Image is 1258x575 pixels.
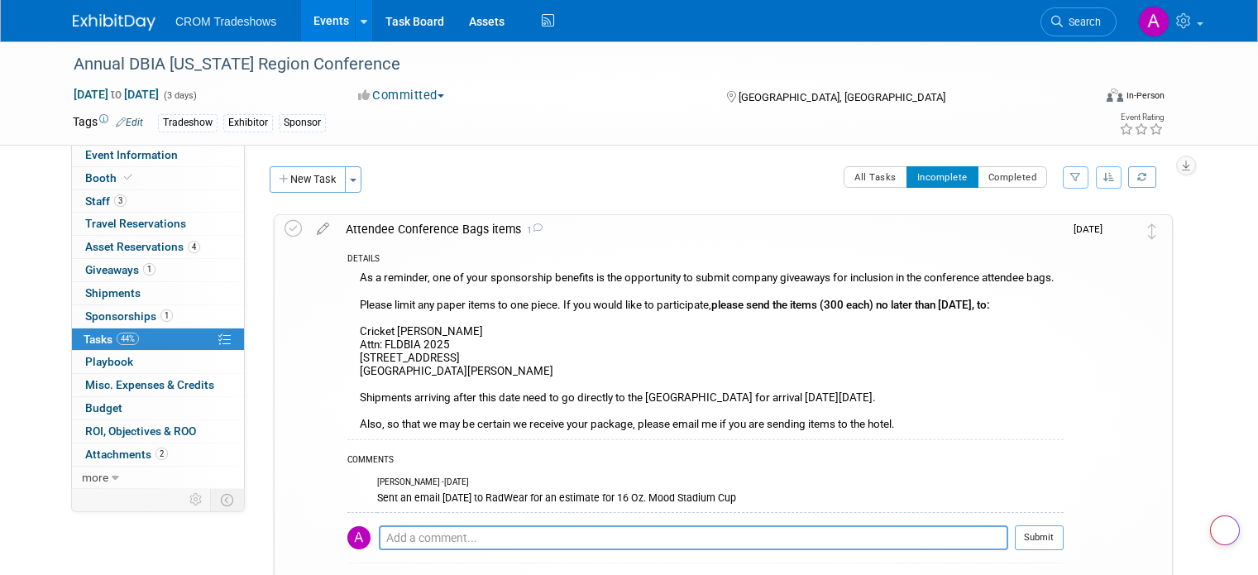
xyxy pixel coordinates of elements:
a: Search [1040,7,1117,36]
div: As a reminder, one of your sponsorship benefits is the opportunity to submit company giveaways fo... [347,267,1064,439]
span: Shipments [85,286,141,299]
a: Booth [72,167,244,189]
a: ROI, Objectives & ROO [72,420,244,443]
td: Tags [73,113,143,132]
span: Booth [85,171,136,184]
span: Attachments [85,448,168,461]
td: Toggle Event Tabs [211,489,245,510]
img: Alicia Walker [1138,6,1170,37]
span: 1 [521,225,543,236]
span: Giveaways [85,263,155,276]
span: Travel Reservations [85,217,186,230]
a: more [72,467,244,489]
div: Event Format [1003,86,1165,111]
span: Sponsorships [85,309,173,323]
a: Event Information [72,144,244,166]
a: Shipments [72,282,244,304]
a: Misc. Expenses & Credits [72,374,244,396]
a: Tasks44% [72,328,244,351]
span: Budget [85,401,122,414]
div: Sponsor [279,114,326,132]
span: Staff [85,194,127,208]
span: Asset Reservations [85,240,200,253]
div: DETAILS [347,253,1064,267]
button: Incomplete [906,166,978,188]
a: Refresh [1128,166,1156,188]
b: please send the items (300 each) no later than [DATE], to: [711,299,990,311]
button: Completed [978,166,1048,188]
i: Booth reservation complete [124,173,132,182]
img: Kristin Elliott [347,477,369,498]
a: edit [309,222,337,237]
img: Kristin Elliott [1111,220,1132,242]
a: Travel Reservations [72,213,244,235]
td: Personalize Event Tab Strip [182,489,211,510]
a: Staff3 [72,190,244,213]
img: Alicia Walker [347,526,371,549]
div: Attendee Conference Bags items [337,215,1064,243]
button: Submit [1015,525,1064,550]
img: Format-Inperson.png [1107,89,1123,102]
span: to [108,88,124,101]
button: All Tasks [844,166,907,188]
div: COMMENTS [347,453,1064,470]
img: ExhibitDay [73,14,155,31]
div: Annual DBIA [US_STATE] Region Conference [68,50,1072,79]
div: Sent an email [DATE] to RadWear for an estimate for 16 Oz. Mood Stadium Cup [377,489,1064,505]
a: Giveaways1 [72,259,244,281]
button: New Task [270,166,346,193]
span: [GEOGRAPHIC_DATA], [GEOGRAPHIC_DATA] [739,91,945,103]
span: 44% [117,333,139,345]
a: Sponsorships1 [72,305,244,328]
span: [DATE] [DATE] [73,87,160,102]
a: Playbook [72,351,244,373]
span: 1 [160,309,173,322]
a: Budget [72,397,244,419]
span: (3 days) [162,90,197,101]
span: Search [1063,16,1101,28]
span: 4 [188,241,200,253]
div: Event Rating [1119,113,1164,122]
span: 3 [114,194,127,207]
i: Move task [1148,223,1156,239]
div: Exhibitor [223,114,273,132]
span: Event Information [85,148,178,161]
div: Tradeshow [158,114,218,132]
span: [PERSON_NAME] - [DATE] [377,477,469,488]
span: more [82,471,108,484]
span: Misc. Expenses & Credits [85,378,214,391]
div: In-Person [1126,89,1165,102]
button: Committed [352,87,451,104]
span: CROM Tradeshows [175,15,276,28]
span: 1 [143,263,155,276]
span: 2 [155,448,168,460]
span: ROI, Objectives & ROO [85,424,196,438]
a: Edit [116,117,143,128]
a: Attachments2 [72,443,244,466]
a: Asset Reservations4 [72,236,244,258]
span: Tasks [84,333,139,346]
span: Playbook [85,355,133,368]
span: [DATE] [1074,223,1111,235]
